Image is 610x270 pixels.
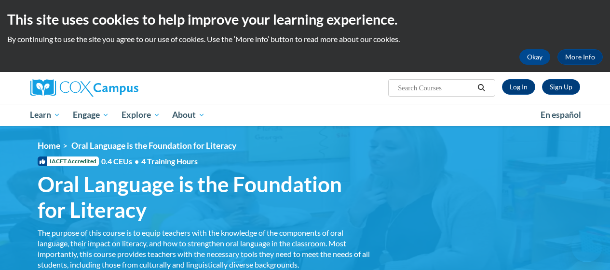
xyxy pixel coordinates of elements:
a: Explore [115,104,166,126]
a: Log In [502,79,535,95]
span: Explore [122,109,160,121]
a: En español [534,105,587,125]
a: About [166,104,211,126]
a: Home [38,141,60,151]
h2: This site uses cookies to help improve your learning experience. [7,10,603,29]
span: En español [541,110,581,120]
span: Engage [73,109,109,121]
span: Oral Language is the Foundation for Literacy [71,141,236,151]
a: Learn [24,104,67,126]
span: • [135,156,139,166]
button: Search [474,82,488,94]
button: Okay [519,49,550,65]
div: The purpose of this course is to equip teachers with the knowledge of the components of oral lang... [38,227,370,270]
a: Register [542,79,580,95]
a: Cox Campus [30,79,204,97]
p: By continuing to use the site you agree to our use of cookies. Use the ‘More info’ button to read... [7,34,603,44]
iframe: Button to launch messaging window [571,231,602,262]
div: Main menu [23,104,587,126]
img: Cox Campus [30,79,138,97]
a: More Info [557,49,603,65]
input: Search Courses [397,82,474,94]
span: IACET Accredited [38,156,99,166]
span: 4 Training Hours [141,156,198,166]
span: About [172,109,205,121]
a: Engage [67,104,115,126]
span: Learn [30,109,60,121]
span: 0.4 CEUs [101,156,198,167]
span: Oral Language is the Foundation for Literacy [38,171,370,223]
